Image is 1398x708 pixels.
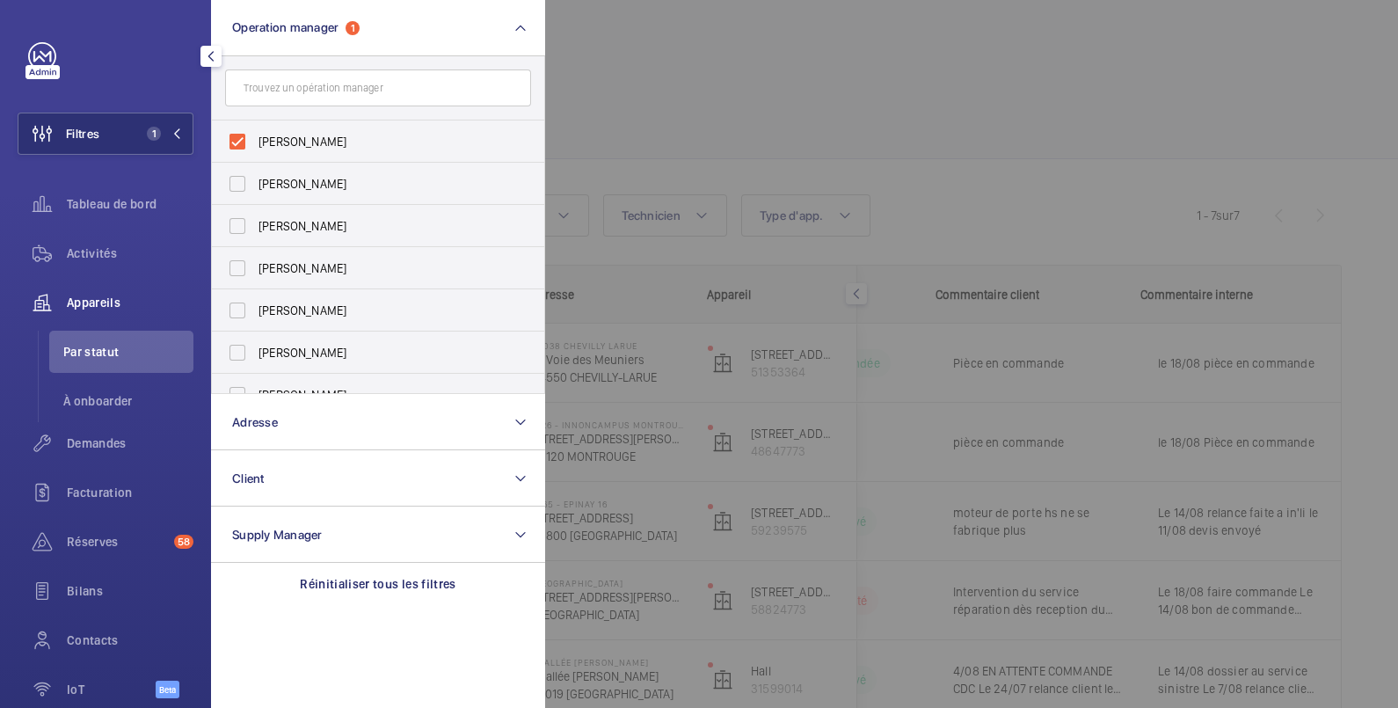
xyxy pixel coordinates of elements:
span: Filtres [66,125,99,142]
span: 1 [147,127,161,141]
span: 58 [174,535,193,549]
span: Bilans [67,582,193,600]
span: Facturation [67,484,193,501]
span: IoT [67,681,156,698]
button: Filtres1 [18,113,193,155]
span: Beta [156,681,179,698]
span: Activités [67,245,193,262]
span: Contacts [67,631,193,649]
span: Demandes [67,434,193,452]
span: Appareils [67,294,193,311]
span: Par statut [63,343,193,361]
span: Tableau de bord [67,195,193,213]
span: À onboarder [63,392,193,410]
span: Réserves [67,533,167,551]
